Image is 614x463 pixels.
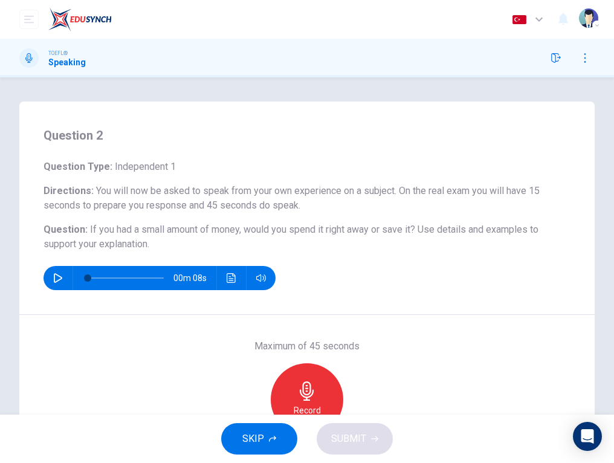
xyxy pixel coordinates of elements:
h6: Question Type : [44,160,570,174]
span: TOEFL® [48,49,68,57]
h4: Question 2 [44,126,570,145]
h6: Question : [44,222,570,251]
img: Profile picture [579,8,598,28]
span: If you had a small amount of money, would you spend it right away or save it? [90,224,415,235]
img: EduSynch logo [48,7,112,31]
button: open mobile menu [19,10,39,29]
span: Independent 1 [112,161,176,172]
span: 00m 08s [173,266,216,290]
h6: Record [294,403,321,418]
button: SKIP [221,423,297,455]
span: You will now be asked to speak from your own experience on a subject. On the real exam you will h... [44,185,540,211]
div: Open Intercom Messenger [573,422,602,451]
span: SKIP [242,430,264,447]
h1: Speaking [48,57,86,67]
button: Ses transkripsiyonunu görmek için tıklayın [222,266,241,290]
h6: Directions : [44,184,570,213]
h6: Maximum of 45 seconds [254,339,360,354]
button: Record [271,363,343,436]
img: tr [512,15,527,24]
